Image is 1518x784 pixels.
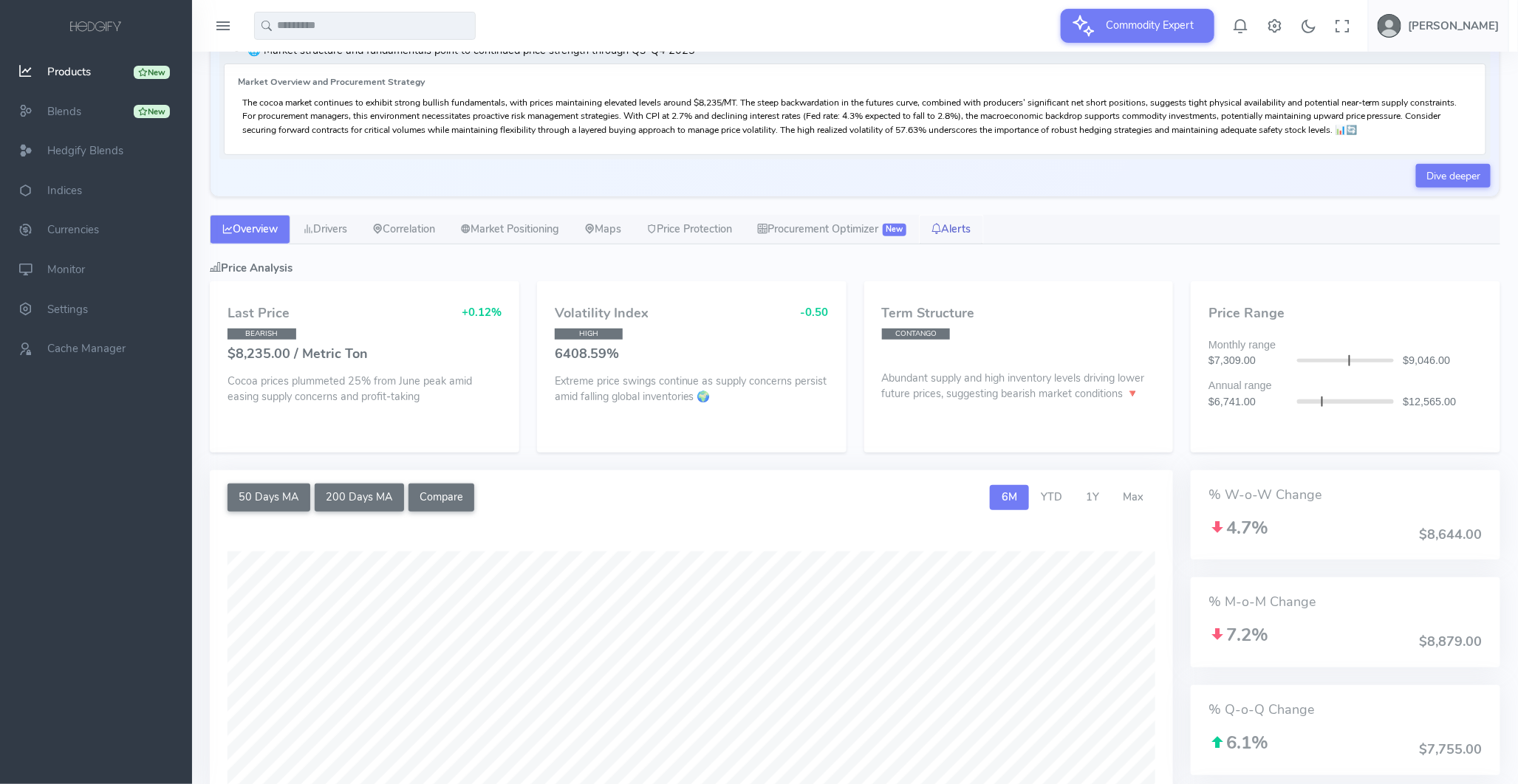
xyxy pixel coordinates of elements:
[47,64,91,79] span: Products
[555,347,829,362] h4: 6408.59%
[448,215,572,244] a: Market Positioning
[555,374,829,405] p: Extreme price swings continue as supply concerns persist amid falling global inventories 🌍
[1208,703,1483,718] h4: % Q-o-Q Change
[634,215,745,244] a: Price Protection
[1200,378,1491,394] div: Annual range
[1208,623,1268,647] span: 7.2%
[462,305,502,320] span: +0.12%
[228,306,290,321] h4: Last Price
[883,224,906,235] span: New
[1394,353,1491,369] div: $9,046.00
[360,215,448,244] a: Correlation
[555,329,623,340] span: HIGH
[1394,394,1491,410] div: $12,565.00
[1041,489,1062,504] span: YTD
[47,341,126,356] span: Cache Manager
[47,302,88,317] span: Settings
[1061,18,1214,32] a: Commodity Expert
[1200,353,1297,369] div: $7,309.00
[1200,394,1297,410] div: $6,741.00
[228,329,296,340] span: BEARISH
[47,143,123,158] span: Hedgify Blends
[210,215,290,244] a: Overview
[1409,20,1500,32] h5: [PERSON_NAME]
[745,215,919,244] a: Procurement Optimizer
[555,306,649,321] h4: Volatility Index
[408,484,475,512] button: Compare
[1086,489,1099,504] span: 1Y
[1098,9,1203,41] span: Commodity Expert
[290,215,360,244] a: Drivers
[315,484,404,512] button: 200 Days MA
[242,96,1468,137] p: The cocoa market continues to exhibit strong bullish fundamentals, with prices maintaining elevat...
[1208,488,1483,503] h4: % W-o-W Change
[882,366,1156,402] p: Abundant supply and high inventory levels driving lower future prices, suggesting bearish market ...
[134,66,170,79] div: New
[1420,743,1483,757] h4: $7,755.00
[228,484,310,512] button: 50 Days MA
[1200,337,1491,354] div: Monthly range
[1123,489,1143,504] span: Max
[1420,528,1483,543] h4: $8,644.00
[1208,306,1483,321] h4: Price Range
[134,105,170,118] div: New
[919,215,984,244] a: Alerts
[210,262,1500,274] h5: Price Analysis
[47,183,82,198] span: Indices
[1208,595,1483,610] h4: % M-o-M Change
[47,104,81,119] span: Blends
[47,223,99,238] span: Currencies
[1002,489,1017,504] span: 6M
[238,78,1472,87] h6: Market Overview and Procurement Strategy
[1061,9,1214,43] button: Commodity Expert
[882,329,951,340] span: CONTANGO
[882,306,1156,321] h4: Term Structure
[572,215,634,244] a: Maps
[1208,731,1268,754] span: 6.1%
[1208,516,1268,540] span: 4.7%
[228,347,502,362] h4: $8,235.00 / Metric Ton
[1378,14,1401,38] img: user-image
[801,305,829,320] span: -0.50
[228,374,502,405] p: Cocoa prices plummeted 25% from June peak amid easing supply concerns and profit-taking
[47,262,85,277] span: Monitor
[1420,635,1483,650] h4: $8,879.00
[1416,164,1491,188] a: Dive deeper
[67,19,125,35] img: logo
